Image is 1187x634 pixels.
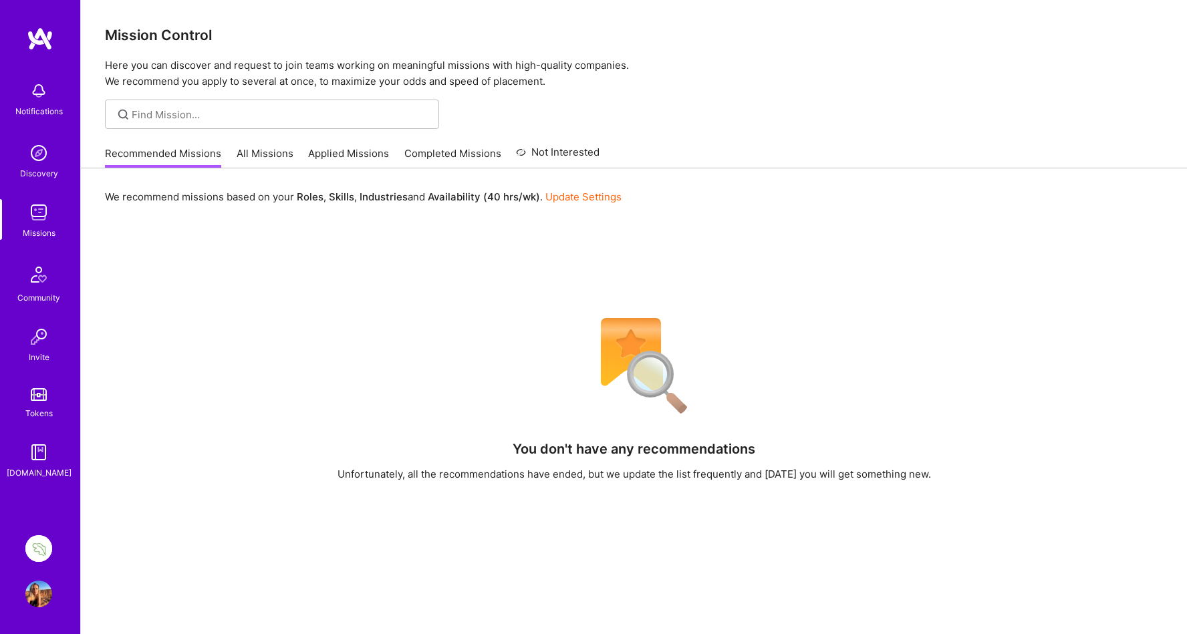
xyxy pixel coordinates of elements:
a: Recommended Missions [105,146,221,168]
div: Missions [23,226,55,240]
img: No Results [577,309,691,423]
h3: Mission Control [105,27,1163,43]
a: All Missions [237,146,293,168]
img: Invite [25,323,52,350]
img: User Avatar [25,581,52,607]
p: We recommend missions based on your , , and . [105,190,622,204]
i: icon SearchGrey [116,107,131,122]
img: Lettuce Financial [25,535,52,562]
img: tokens [31,388,47,401]
div: Invite [29,350,49,364]
img: logo [27,27,53,51]
div: Notifications [15,104,63,118]
h4: You don't have any recommendations [513,441,755,457]
b: Roles [297,190,323,203]
div: Community [17,291,60,305]
div: Discovery [20,166,58,180]
img: bell [25,77,52,104]
b: Industries [360,190,408,203]
div: Unfortunately, all the recommendations have ended, but we update the list frequently and [DATE] y... [338,467,931,481]
div: Tokens [25,406,53,420]
img: Community [23,259,55,291]
a: Lettuce Financial [22,535,55,562]
a: Completed Missions [404,146,501,168]
b: Skills [329,190,354,203]
a: User Avatar [22,581,55,607]
a: Update Settings [545,190,622,203]
b: Availability (40 hrs/wk) [428,190,540,203]
a: Not Interested [516,144,600,168]
img: discovery [25,140,52,166]
input: Find Mission... [132,108,429,122]
a: Applied Missions [308,146,389,168]
img: teamwork [25,199,52,226]
p: Here you can discover and request to join teams working on meaningful missions with high-quality ... [105,57,1163,90]
div: [DOMAIN_NAME] [7,466,72,480]
img: guide book [25,439,52,466]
